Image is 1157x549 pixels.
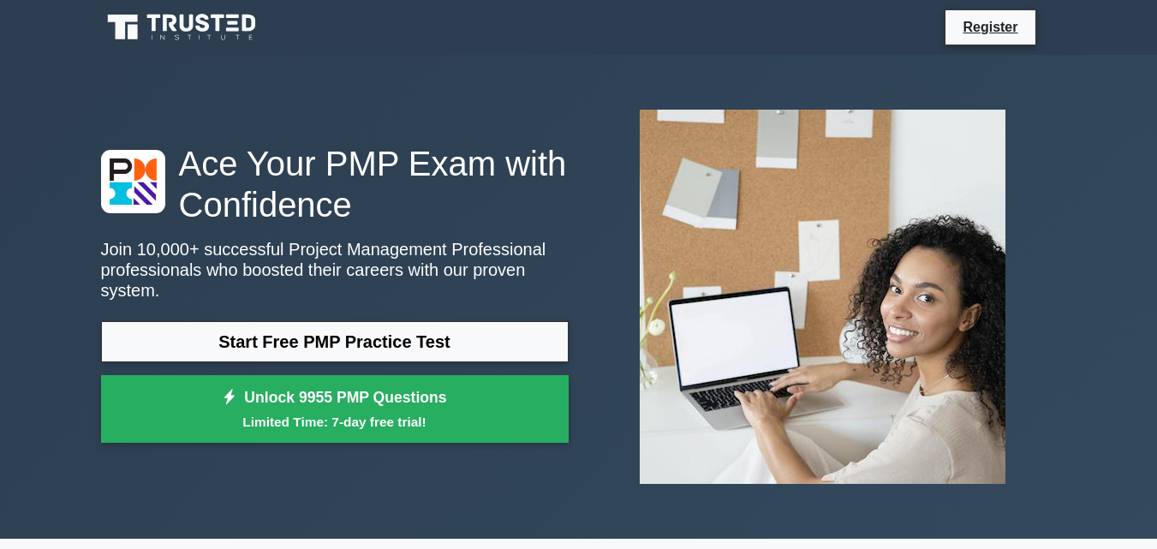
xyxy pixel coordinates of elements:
[122,412,547,432] small: Limited Time: 7-day free trial!
[101,375,569,444] a: Unlock 9955 PMP QuestionsLimited Time: 7-day free trial!
[101,239,569,301] p: Join 10,000+ successful Project Management Professional professionals who boosted their careers w...
[101,321,569,362] a: Start Free PMP Practice Test
[952,16,1028,38] a: Register
[101,143,569,225] h1: Ace Your PMP Exam with Confidence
